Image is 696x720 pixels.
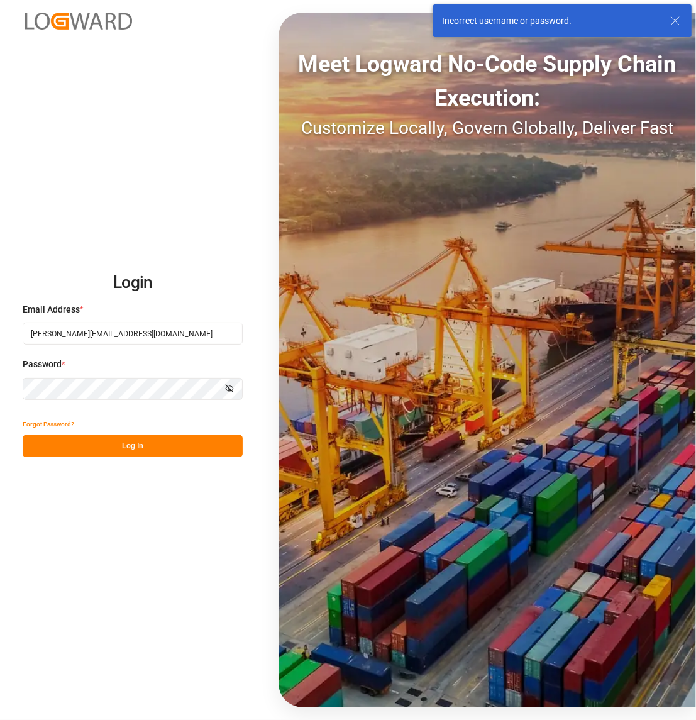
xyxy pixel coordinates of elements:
[25,13,132,30] img: Logward_new_orange.png
[279,47,696,115] div: Meet Logward No-Code Supply Chain Execution:
[23,323,243,345] input: Enter your email
[23,413,74,435] button: Forgot Password?
[279,115,696,141] div: Customize Locally, Govern Globally, Deliver Fast
[442,14,658,28] div: Incorrect username or password.
[23,263,243,303] h2: Login
[23,303,80,316] span: Email Address
[23,435,243,457] button: Log In
[23,358,62,371] span: Password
